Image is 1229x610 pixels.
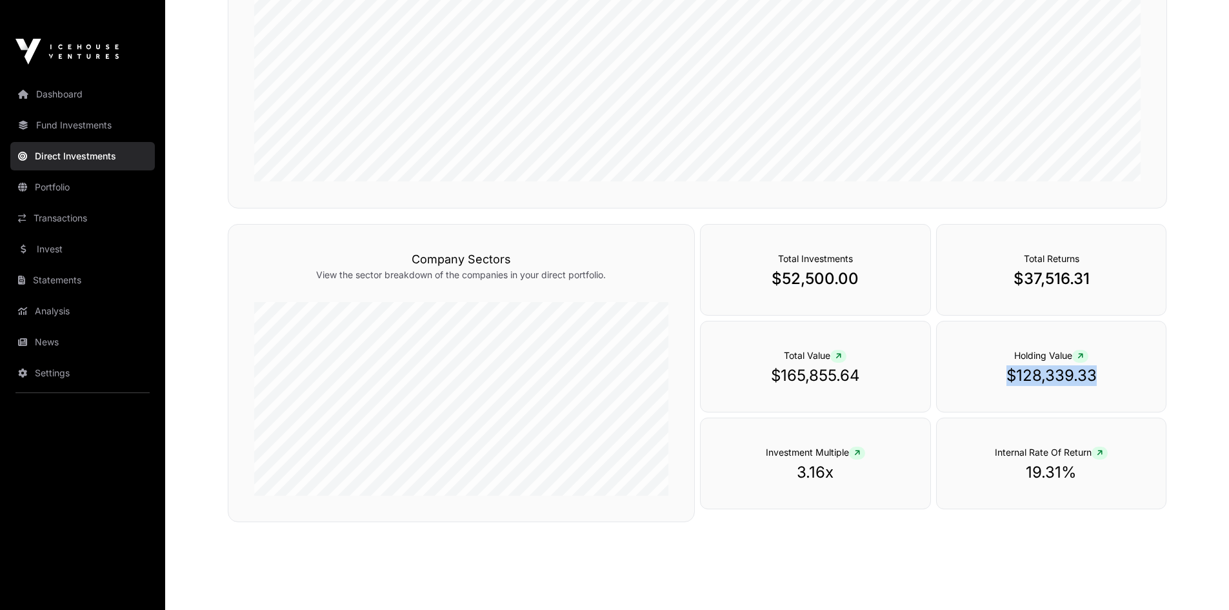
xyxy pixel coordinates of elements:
[10,266,155,294] a: Statements
[963,365,1141,386] p: $128,339.33
[10,80,155,108] a: Dashboard
[10,204,155,232] a: Transactions
[1164,548,1229,610] iframe: Chat Widget
[254,250,668,269] h3: Company Sectors
[10,173,155,201] a: Portfolio
[10,359,155,387] a: Settings
[10,111,155,139] a: Fund Investments
[10,328,155,356] a: News
[726,269,904,289] p: $52,500.00
[784,350,846,361] span: Total Value
[963,462,1141,483] p: 19.31%
[963,269,1141,289] p: $37,516.31
[10,235,155,263] a: Invest
[1014,350,1088,361] span: Holding Value
[778,253,853,264] span: Total Investments
[254,269,668,281] p: View the sector breakdown of the companies in your direct portfolio.
[726,462,904,483] p: 3.16x
[766,447,865,458] span: Investment Multiple
[726,365,904,386] p: $165,855.64
[10,142,155,170] a: Direct Investments
[1024,253,1079,264] span: Total Returns
[10,297,155,325] a: Analysis
[15,39,119,65] img: Icehouse Ventures Logo
[995,447,1108,458] span: Internal Rate Of Return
